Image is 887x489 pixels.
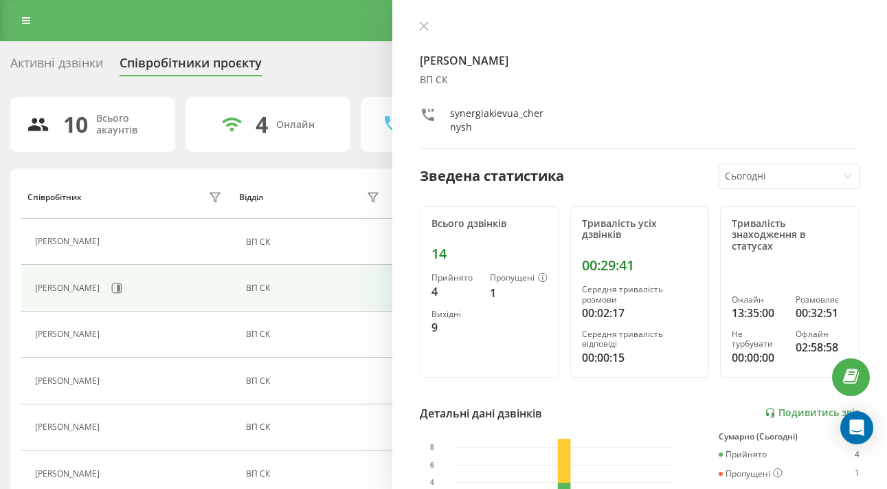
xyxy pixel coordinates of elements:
div: Прийнято [719,450,767,459]
div: ВП СК [246,469,383,479]
div: ВП СК [246,237,383,247]
div: 00:32:51 [796,305,848,321]
a: Подивитись звіт [765,407,860,419]
div: Зведена статистика [420,166,564,186]
div: 14 [431,246,548,262]
div: [PERSON_NAME] [35,237,103,246]
div: 00:00:15 [582,349,698,366]
div: 02:58:58 [796,339,848,356]
div: ВП СК [246,422,383,432]
div: [PERSON_NAME] [35,422,103,432]
div: ВП СК [246,329,383,339]
div: 1 [490,285,548,301]
div: 4 [855,450,860,459]
div: Співробітник [27,193,82,202]
div: 4 [431,283,479,300]
div: Не турбувати [732,329,784,349]
div: Тривалість знаходження в статусах [732,218,848,252]
div: Детальні дані дзвінків [420,405,542,422]
div: ВП СК [420,74,860,86]
div: 4 [256,111,268,138]
div: Розмовляє [796,295,848,305]
div: Open Intercom Messenger [840,411,873,444]
div: Пропущені [719,468,783,479]
div: Всього дзвінків [431,218,548,230]
div: 00:00:00 [732,349,784,366]
div: 00:29:41 [582,257,698,274]
div: 1 [855,468,860,479]
text: 6 [430,461,434,468]
div: [PERSON_NAME] [35,376,103,386]
div: Офлайн [796,329,848,339]
div: 10 [63,111,88,138]
div: Онлайн [732,295,784,305]
div: ВП СК [246,376,383,386]
div: Сумарно (Сьогодні) [719,432,860,442]
div: ВП СК [246,283,383,293]
div: Середня тривалість відповіді [582,329,698,349]
div: Всього акаунтів [96,113,159,136]
div: 9 [431,319,479,336]
text: 8 [430,444,434,451]
div: 13:35:00 [732,305,784,321]
div: Онлайн [276,119,315,131]
div: [PERSON_NAME] [35,469,103,479]
div: [PERSON_NAME] [35,283,103,293]
text: 4 [430,479,434,486]
div: Активні дзвінки [10,56,103,77]
div: Середня тривалість розмови [582,285,698,305]
div: 00:02:17 [582,305,698,321]
div: Вихідні [431,309,479,319]
div: Тривалість усіх дзвінків [582,218,698,241]
div: Відділ [239,193,263,202]
div: Співробітники проєкту [120,56,262,77]
div: [PERSON_NAME] [35,329,103,339]
div: Пропущені [490,273,548,284]
h4: [PERSON_NAME] [420,52,860,69]
div: synergiakievua_chernysh [450,107,548,134]
div: Прийнято [431,273,479,283]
